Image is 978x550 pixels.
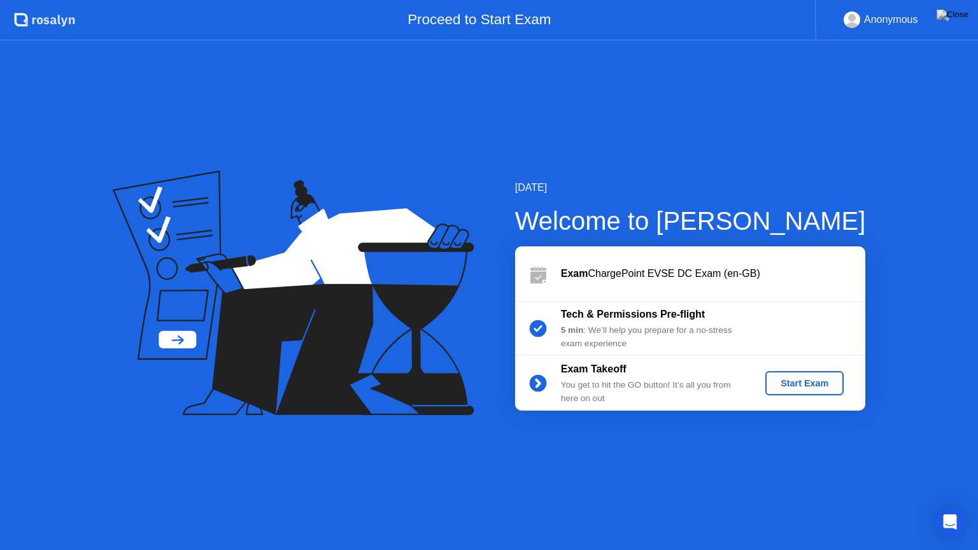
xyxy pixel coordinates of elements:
img: Close [937,10,968,20]
div: Welcome to [PERSON_NAME] [515,202,866,240]
div: Anonymous [864,11,918,28]
div: Start Exam [770,378,839,388]
div: ChargePoint EVSE DC Exam (en-GB) [561,266,865,281]
div: : We’ll help you prepare for a no-stress exam experience [561,324,744,350]
b: Exam [561,268,588,279]
div: You get to hit the GO button! It’s all you from here on out [561,379,744,405]
div: Open Intercom Messenger [935,507,965,537]
b: Tech & Permissions Pre-flight [561,309,705,320]
b: 5 min [561,325,584,335]
b: Exam Takeoff [561,363,627,374]
button: Start Exam [765,371,844,395]
div: [DATE] [515,180,866,195]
